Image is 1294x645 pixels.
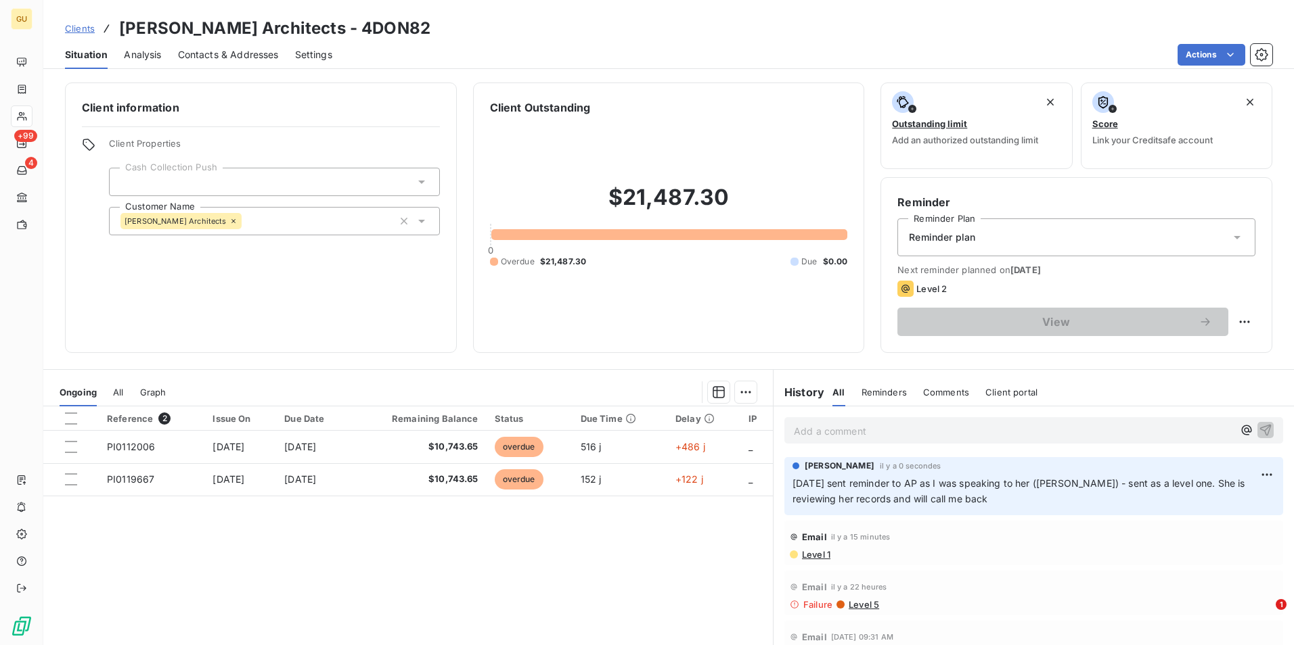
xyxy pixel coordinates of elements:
[675,473,703,485] span: +122 j
[985,387,1038,398] span: Client portal
[284,473,316,485] span: [DATE]
[213,413,268,424] div: Issue On
[675,441,705,452] span: +486 j
[916,283,947,294] span: Level 2
[213,473,244,485] span: [DATE]
[802,531,827,542] span: Email
[359,440,478,454] span: $10,743.65
[1010,264,1041,275] span: [DATE]
[65,22,95,35] a: Clients
[113,387,123,398] span: All
[1092,135,1213,145] span: Link your Creditsafe account
[897,194,1255,210] h6: Reminder
[749,473,753,485] span: _
[914,316,1199,327] span: View
[107,412,196,425] div: Reference
[359,413,478,424] div: Remaining Balance
[495,413,564,424] div: Status
[831,583,887,591] span: il y a 22 heures
[213,441,244,452] span: [DATE]
[1276,599,1287,610] span: 1
[831,533,891,541] span: il y a 15 minutes
[120,176,131,188] input: Add a tag
[880,82,1072,169] button: Outstanding limitAdd an authorized outstanding limit
[82,99,440,116] h6: Client information
[284,441,316,452] span: [DATE]
[540,256,587,268] span: $21,487.30
[488,245,493,256] span: 0
[749,413,765,424] div: IP
[178,48,279,62] span: Contacts & Addresses
[1178,44,1245,66] button: Actions
[65,23,95,34] span: Clients
[823,256,848,268] span: $0.00
[1248,599,1280,631] iframe: Intercom live chat
[1081,82,1272,169] button: ScoreLink your Creditsafe account
[675,413,732,424] div: Delay
[242,215,252,227] input: Add a tag
[109,138,440,157] span: Client Properties
[284,413,342,424] div: Due Date
[490,184,848,224] h2: $21,487.30
[125,217,227,225] span: [PERSON_NAME] Architects
[847,599,879,610] span: Level 5
[805,460,874,472] span: [PERSON_NAME]
[25,157,37,169] span: 4
[897,308,1228,336] button: View
[14,130,37,142] span: +99
[892,135,1038,145] span: Add an authorized outstanding limit
[124,48,161,62] span: Analysis
[11,615,32,637] img: Logo LeanPay
[495,437,543,457] span: overdue
[490,99,591,116] h6: Client Outstanding
[862,387,907,398] span: Reminders
[359,473,478,486] span: $10,743.65
[158,412,171,425] span: 2
[581,473,602,485] span: 152 j
[801,549,830,560] span: Level 1
[897,264,1255,275] span: Next reminder planned on
[581,413,659,424] div: Due Time
[119,16,430,41] h3: [PERSON_NAME] Architects - 4DON82
[581,441,602,452] span: 516 j
[1092,118,1118,129] span: Score
[923,387,969,398] span: Comments
[803,599,832,610] span: Failure
[909,231,975,244] span: Reminder plan
[832,387,845,398] span: All
[107,473,154,485] span: PI0119667
[140,387,166,398] span: Graph
[11,8,32,30] div: GU
[774,384,824,400] h6: History
[295,48,332,62] span: Settings
[801,256,817,268] span: Due
[495,469,543,489] span: overdue
[749,441,753,452] span: _
[892,118,967,129] span: Outstanding limit
[802,581,827,592] span: Email
[880,462,941,470] span: il y a 0 secondes
[60,387,97,398] span: Ongoing
[802,631,827,642] span: Email
[501,256,535,268] span: Overdue
[107,441,155,452] span: PI0112006
[831,633,893,641] span: [DATE] 09:31 AM
[793,477,1248,504] span: [DATE] sent reminder to AP as I was speaking to her ([PERSON_NAME]) - sent as a level one. She is...
[65,48,108,62] span: Situation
